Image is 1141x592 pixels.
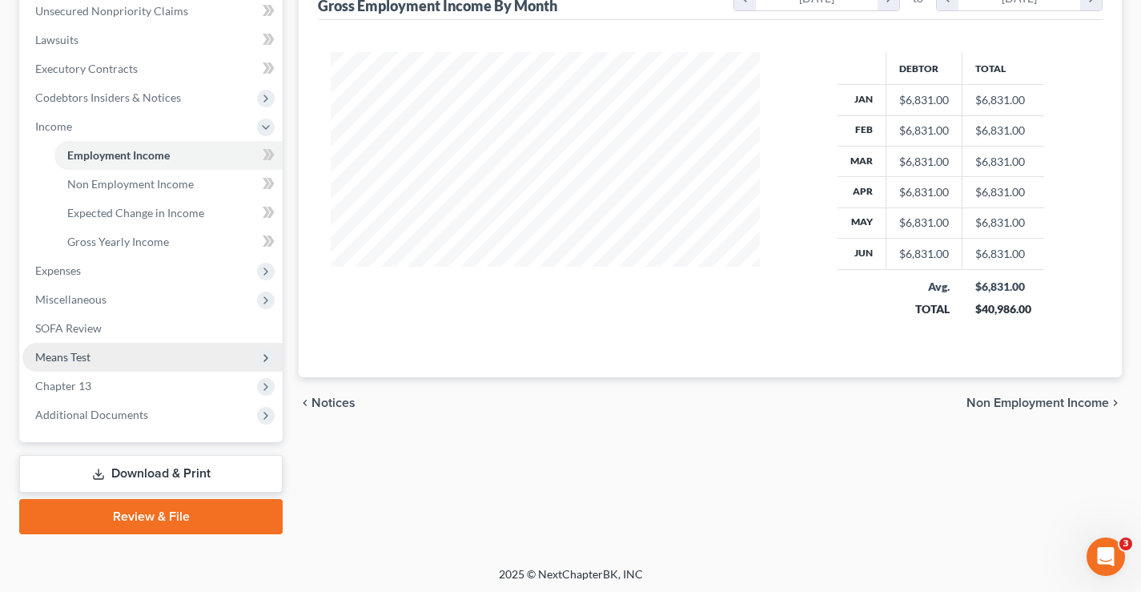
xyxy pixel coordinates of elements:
[67,177,194,191] span: Non Employment Income
[1109,397,1122,409] i: chevron_right
[975,279,1031,295] div: $6,831.00
[962,146,1044,176] td: $6,831.00
[838,85,886,115] th: Jan
[67,148,170,162] span: Employment Income
[962,85,1044,115] td: $6,831.00
[35,350,90,364] span: Means Test
[35,321,102,335] span: SOFA Review
[19,499,283,534] a: Review & File
[22,26,283,54] a: Lawsuits
[899,215,949,231] div: $6,831.00
[1119,538,1132,550] span: 3
[838,115,886,146] th: Feb
[1087,538,1125,576] iframe: Intercom live chat
[54,141,283,170] a: Employment Income
[899,92,949,108] div: $6,831.00
[966,397,1109,409] span: Non Employment Income
[22,54,283,83] a: Executory Contracts
[35,119,72,133] span: Income
[299,397,311,409] i: chevron_left
[67,235,169,248] span: Gross Yearly Income
[35,264,81,277] span: Expenses
[35,379,91,393] span: Chapter 13
[35,33,78,46] span: Lawsuits
[899,301,950,317] div: TOTAL
[35,292,106,306] span: Miscellaneous
[35,4,188,18] span: Unsecured Nonpriority Claims
[962,115,1044,146] td: $6,831.00
[962,177,1044,207] td: $6,831.00
[962,239,1044,269] td: $6,831.00
[899,184,949,200] div: $6,831.00
[975,301,1031,317] div: $40,986.00
[299,397,356,409] button: chevron_left Notices
[838,239,886,269] th: Jun
[838,207,886,238] th: May
[838,177,886,207] th: Apr
[899,154,949,170] div: $6,831.00
[311,397,356,409] span: Notices
[54,228,283,256] a: Gross Yearly Income
[35,91,181,104] span: Codebtors Insiders & Notices
[899,246,949,262] div: $6,831.00
[838,146,886,176] th: Mar
[966,397,1122,409] button: Non Employment Income chevron_right
[899,123,949,139] div: $6,831.00
[54,199,283,228] a: Expected Change in Income
[886,52,962,84] th: Debtor
[962,52,1044,84] th: Total
[67,206,204,219] span: Expected Change in Income
[54,170,283,199] a: Non Employment Income
[19,455,283,493] a: Download & Print
[35,62,138,75] span: Executory Contracts
[22,314,283,343] a: SOFA Review
[35,408,148,421] span: Additional Documents
[962,207,1044,238] td: $6,831.00
[899,279,950,295] div: Avg.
